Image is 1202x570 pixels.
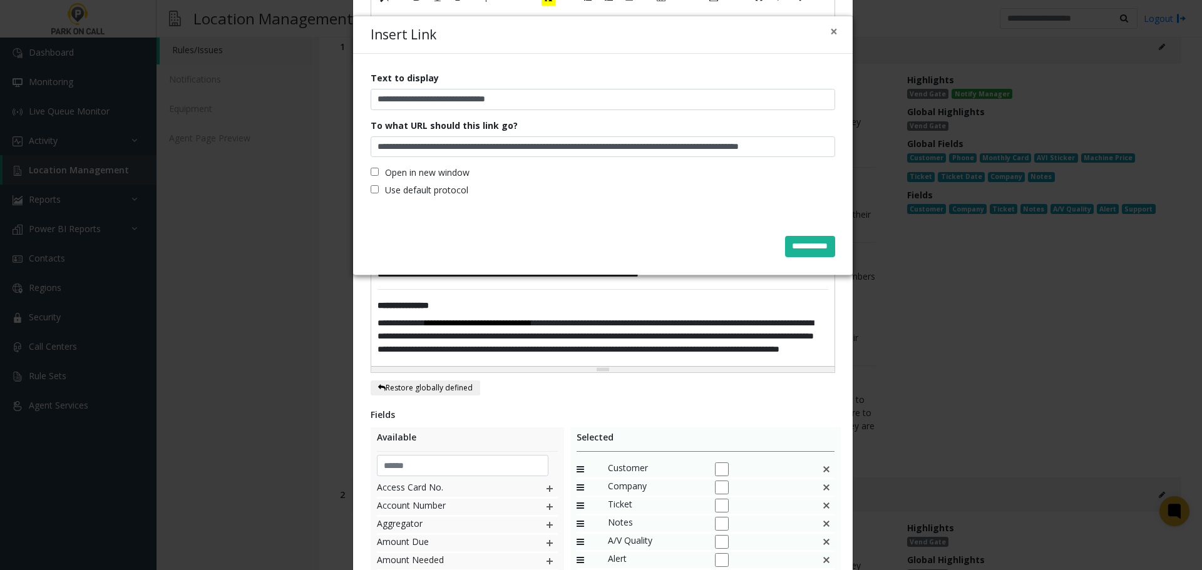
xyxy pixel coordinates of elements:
input: Open in new window [371,168,379,176]
label: Text to display [371,71,439,84]
label: To what URL should this link go? [371,119,518,132]
h4: Insert Link [371,25,436,45]
button: Close [830,25,838,38]
label: Open in new window [371,166,470,179]
label: Use default protocol [371,183,468,196]
input: Use default protocol [371,185,379,193]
